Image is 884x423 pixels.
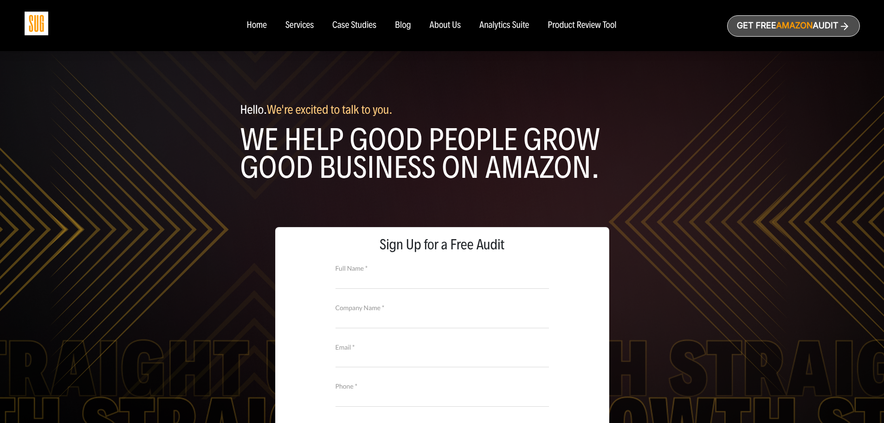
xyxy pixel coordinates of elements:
a: Home [246,20,266,31]
span: Sign Up for a Free Audit [285,237,600,253]
a: Blog [395,20,411,31]
input: Company Name * [336,312,549,328]
label: Company Name * [336,303,549,313]
label: Phone * [336,381,549,391]
a: Case Studies [332,20,376,31]
img: Sug [25,12,48,35]
span: We're excited to talk to you. [267,102,393,117]
label: Full Name * [336,263,549,273]
a: Analytics Suite [479,20,529,31]
input: Contact Number * [336,390,549,407]
input: Full Name * [336,272,549,288]
a: Get freeAmazonAudit [727,15,860,37]
p: Hello. [240,103,644,117]
a: About Us [430,20,461,31]
a: Services [285,20,314,31]
input: Email * [336,351,549,367]
h1: WE help good people grow good business on amazon. [240,126,644,182]
a: Product Review Tool [548,20,616,31]
label: Email * [336,342,549,352]
span: Amazon [776,21,813,31]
